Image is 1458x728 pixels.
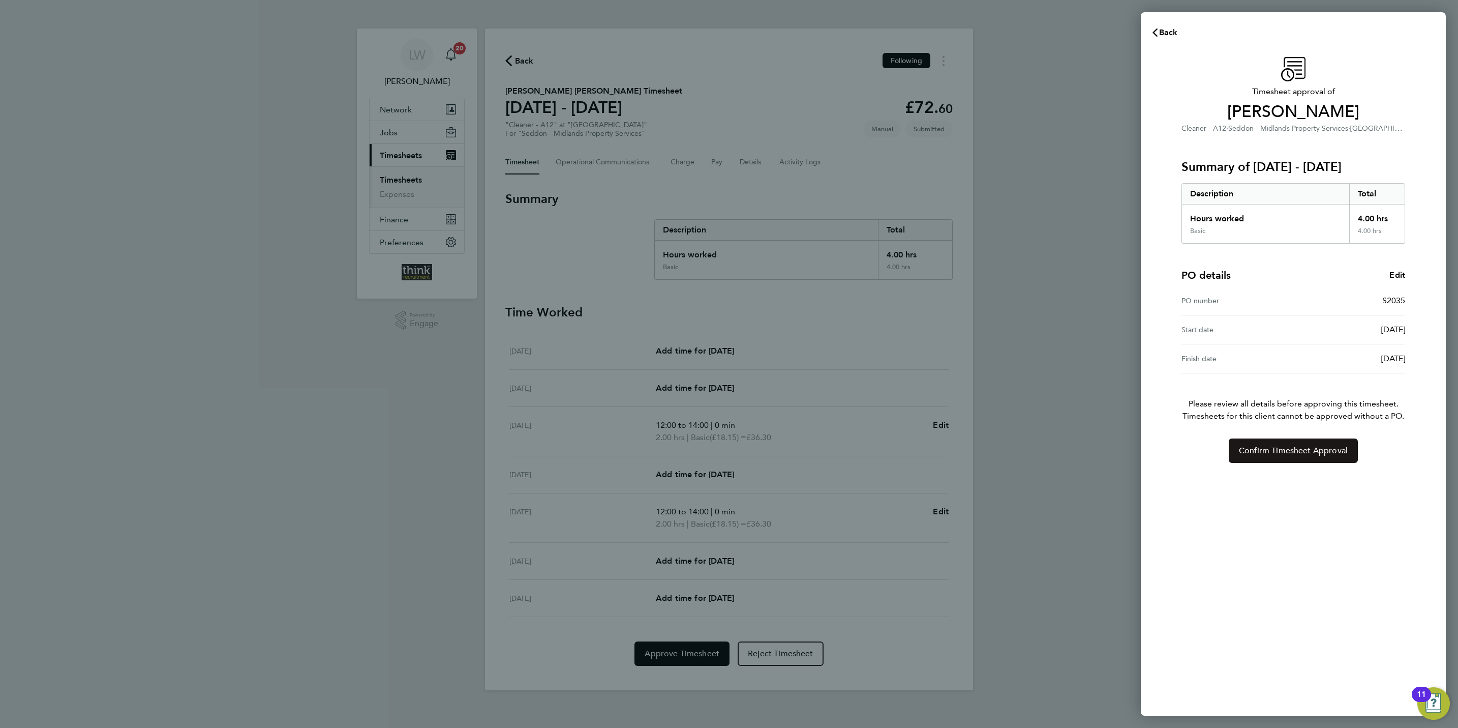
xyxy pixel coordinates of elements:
button: Confirm Timesheet Approval [1229,439,1358,463]
div: Finish date [1181,353,1293,365]
div: Basic [1190,227,1205,235]
div: [DATE] [1293,324,1405,336]
span: S2035 [1382,296,1405,305]
a: Edit [1389,269,1405,281]
div: [DATE] [1293,353,1405,365]
div: 4.00 hrs [1349,227,1405,243]
h4: PO details [1181,268,1231,282]
button: Back [1141,22,1188,43]
span: Timesheet approval of [1181,85,1405,98]
button: Open Resource Center, 11 new notifications [1417,687,1450,720]
div: Description [1182,184,1349,204]
div: Hours worked [1182,205,1349,227]
div: PO number [1181,295,1293,307]
div: Summary of 22 - 28 Sep 2025 [1181,183,1405,244]
div: Start date [1181,324,1293,336]
span: Seddon - Midlands Property Services [1228,124,1348,133]
span: · [1226,124,1228,133]
h3: Summary of [DATE] - [DATE] [1181,159,1405,175]
span: [PERSON_NAME] [1181,102,1405,122]
span: Confirm Timesheet Approval [1239,446,1348,456]
span: Cleaner - A12 [1181,124,1226,133]
span: Edit [1389,270,1405,280]
span: Back [1159,27,1178,37]
span: Timesheets for this client cannot be approved without a PO. [1169,410,1417,422]
div: 11 [1417,694,1426,708]
span: · [1348,124,1350,133]
div: Total [1349,184,1405,204]
span: [GEOGRAPHIC_DATA] [1350,123,1423,133]
p: Please review all details before approving this timesheet. [1169,373,1417,422]
div: 4.00 hrs [1349,205,1405,227]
